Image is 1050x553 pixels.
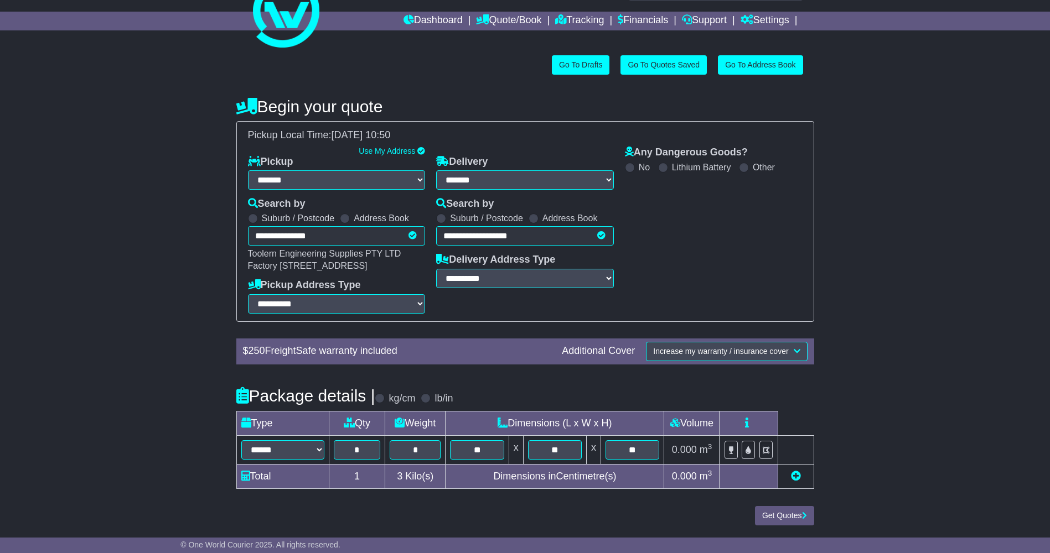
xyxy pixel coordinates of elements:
td: Qty [329,411,385,435]
span: © One World Courier 2025. All rights reserved. [180,540,340,549]
span: 0.000 [672,471,697,482]
td: 1 [329,464,385,488]
a: Go To Address Book [718,55,803,75]
a: Quote/Book [476,12,541,30]
label: Suburb / Postcode [450,213,523,223]
div: Pickup Local Time: [242,129,808,142]
a: Go To Drafts [552,55,609,75]
label: Search by [436,198,494,210]
div: Additional Cover [556,345,640,357]
td: Kilo(s) [385,464,446,488]
label: Pickup Address Type [248,279,361,291]
a: Support [682,12,727,30]
span: m [700,444,712,455]
td: x [587,435,601,464]
a: Settings [741,12,789,30]
td: Dimensions (L x W x H) [446,411,664,435]
button: Get Quotes [755,506,814,525]
sup: 3 [708,469,712,477]
label: Lithium Battery [672,162,731,173]
td: Volume [664,411,720,435]
h4: Begin your quote [236,97,814,116]
a: Dashboard [404,12,463,30]
span: m [700,471,712,482]
h4: Package details | [236,387,375,405]
label: Pickup [248,156,293,168]
span: 0.000 [672,444,697,455]
a: Financials [618,12,668,30]
a: Use My Address [359,147,415,155]
label: Other [753,162,775,173]
td: Total [236,464,329,488]
label: kg/cm [389,393,415,405]
label: Search by [248,198,306,210]
label: Delivery [436,156,488,168]
a: Tracking [555,12,604,30]
td: Type [236,411,329,435]
span: Factory [STREET_ADDRESS] [248,261,368,270]
a: Add new item [791,471,801,482]
button: Increase my warranty / insurance cover [646,342,807,361]
span: 250 [249,345,265,356]
label: Suburb / Postcode [262,213,335,223]
label: Delivery Address Type [436,254,555,266]
sup: 3 [708,442,712,451]
span: Toolern Engineering Supplies PTY LTD [248,249,401,258]
td: x [509,435,523,464]
td: Weight [385,411,446,435]
a: Go To Quotes Saved [620,55,707,75]
label: No [639,162,650,173]
td: Dimensions in Centimetre(s) [446,464,664,488]
span: [DATE] 10:50 [332,129,391,140]
label: lb/in [435,393,453,405]
div: $ FreightSafe warranty included [237,345,557,357]
label: Address Book [354,213,409,223]
span: Increase my warranty / insurance cover [653,347,788,356]
label: Address Book [542,213,598,223]
label: Any Dangerous Goods? [625,147,748,159]
span: 3 [397,471,402,482]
